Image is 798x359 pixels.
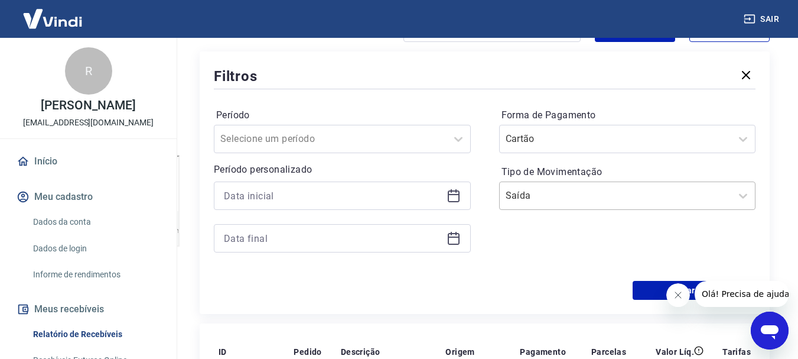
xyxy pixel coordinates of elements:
a: Dados da conta [28,210,162,234]
input: Data final [224,229,442,247]
p: Tarifas [722,346,751,358]
img: tab_domain_overview_orange.svg [49,69,58,78]
a: Dados de login [28,237,162,261]
p: Parcelas [591,346,626,358]
div: Palavras-chave [138,70,190,77]
p: Pagamento [520,346,566,358]
a: Início [14,148,162,174]
p: Pedido [294,346,321,358]
p: Período personalizado [214,163,471,177]
button: Meu cadastro [14,184,162,210]
p: [PERSON_NAME] [41,99,135,112]
p: [EMAIL_ADDRESS][DOMAIN_NAME] [23,117,154,129]
div: v 4.0.25 [33,19,58,28]
input: Data inicial [224,187,442,205]
iframe: Botão para abrir a janela de mensagens [751,312,789,350]
a: Informe de rendimentos [28,263,162,287]
label: Forma de Pagamento [501,108,754,122]
iframe: Fechar mensagem [666,283,690,307]
div: R [65,47,112,95]
div: Domínio [62,70,90,77]
img: website_grey.svg [19,31,28,40]
img: logo_orange.svg [19,19,28,28]
p: Origem [445,346,474,358]
button: Aplicar filtros [633,281,755,300]
h5: Filtros [214,67,258,86]
button: Sair [741,8,784,30]
a: Relatório de Recebíveis [28,322,162,347]
label: Tipo de Movimentação [501,165,754,179]
div: [PERSON_NAME]: [DOMAIN_NAME] [31,31,169,40]
p: Descrição [341,346,380,358]
span: Olá! Precisa de ajuda? [7,8,99,18]
button: Meus recebíveis [14,296,162,322]
p: ID [219,346,227,358]
img: Vindi [14,1,91,37]
p: Valor Líq. [656,346,694,358]
label: Período [216,108,468,122]
iframe: Mensagem da empresa [695,281,789,307]
img: tab_keywords_by_traffic_grey.svg [125,69,134,78]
